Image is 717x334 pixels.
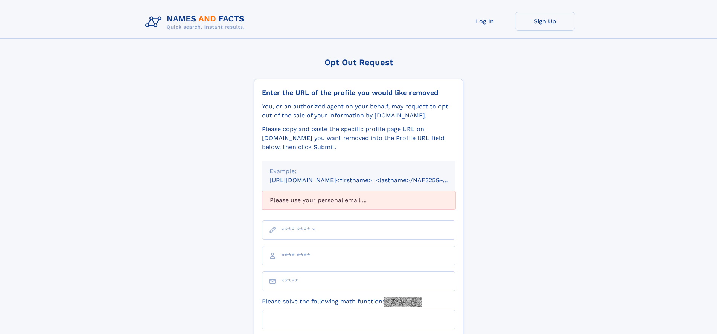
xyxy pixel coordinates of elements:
img: Logo Names and Facts [142,12,251,32]
label: Please solve the following math function: [262,297,422,307]
div: Example: [269,167,448,176]
small: [URL][DOMAIN_NAME]<firstname>_<lastname>/NAF325G-xxxxxxxx [269,177,470,184]
div: Opt Out Request [254,58,463,67]
div: Please copy and paste the specific profile page URL on [DOMAIN_NAME] you want removed into the Pr... [262,125,455,152]
a: Log In [455,12,515,31]
div: You, or an authorized agent on your behalf, may request to opt-out of the sale of your informatio... [262,102,455,120]
a: Sign Up [515,12,575,31]
div: Please use your personal email ... [262,191,455,210]
div: Enter the URL of the profile you would like removed [262,88,455,97]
